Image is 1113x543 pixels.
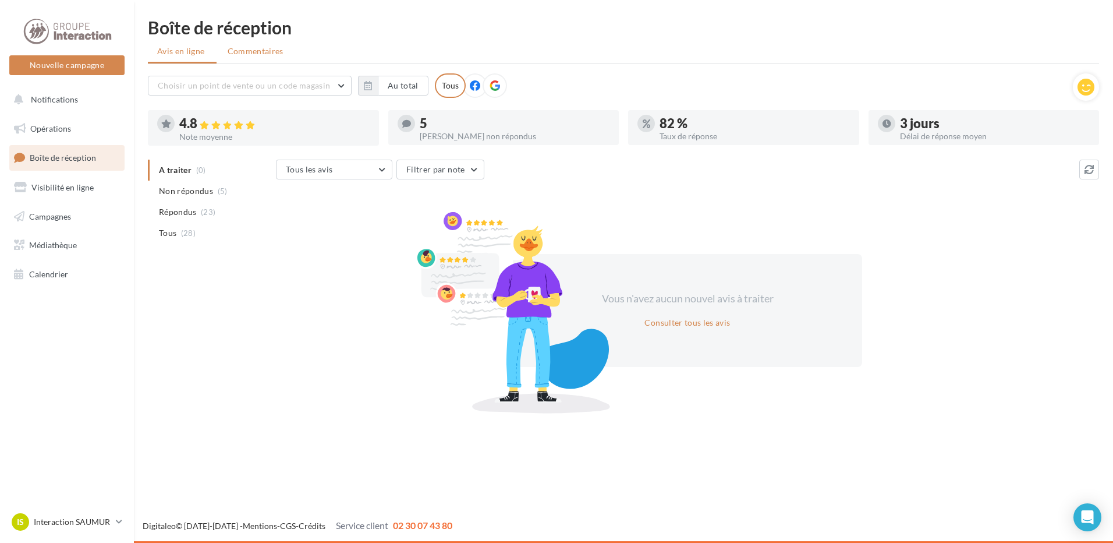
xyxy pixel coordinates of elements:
[159,185,213,197] span: Non répondus
[179,117,370,131] div: 4.8
[660,117,850,130] div: 82 %
[393,520,452,531] span: 02 30 07 43 80
[29,211,71,221] span: Campagnes
[243,521,277,531] a: Mentions
[358,76,428,96] button: Au total
[7,87,122,112] button: Notifications
[7,117,127,141] a: Opérations
[158,80,330,90] span: Choisir un point de vente ou un code magasin
[201,207,215,217] span: (23)
[378,76,428,96] button: Au total
[660,132,850,140] div: Taux de réponse
[435,73,466,98] div: Tous
[17,516,24,528] span: IS
[143,521,452,531] span: © [DATE]-[DATE] - - -
[286,164,333,174] span: Tous les avis
[7,233,127,258] a: Médiathèque
[420,117,610,130] div: 5
[420,132,610,140] div: [PERSON_NAME] non répondus
[218,186,228,196] span: (5)
[159,227,176,239] span: Tous
[7,145,127,170] a: Boîte de réception
[179,133,370,141] div: Note moyenne
[9,55,125,75] button: Nouvelle campagne
[276,160,392,179] button: Tous les avis
[7,262,127,287] a: Calendrier
[396,160,484,179] button: Filtrer par note
[1073,503,1101,531] div: Open Intercom Messenger
[31,94,78,104] span: Notifications
[336,520,388,531] span: Service client
[900,132,1090,140] div: Délai de réponse moyen
[228,45,283,57] span: Commentaires
[31,182,94,192] span: Visibilité en ligne
[29,269,68,279] span: Calendrier
[34,516,111,528] p: Interaction SAUMUR
[143,521,176,531] a: Digitaleo
[587,291,788,306] div: Vous n'avez aucun nouvel avis à traiter
[30,124,71,133] span: Opérations
[148,19,1099,36] div: Boîte de réception
[29,240,77,250] span: Médiathèque
[7,175,127,200] a: Visibilité en ligne
[30,153,96,163] span: Boîte de réception
[148,76,352,96] button: Choisir un point de vente ou un code magasin
[181,228,196,238] span: (28)
[900,117,1090,130] div: 3 jours
[280,521,296,531] a: CGS
[159,206,197,218] span: Répondus
[640,316,735,330] button: Consulter tous les avis
[7,204,127,229] a: Campagnes
[9,511,125,533] a: IS Interaction SAUMUR
[299,521,325,531] a: Crédits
